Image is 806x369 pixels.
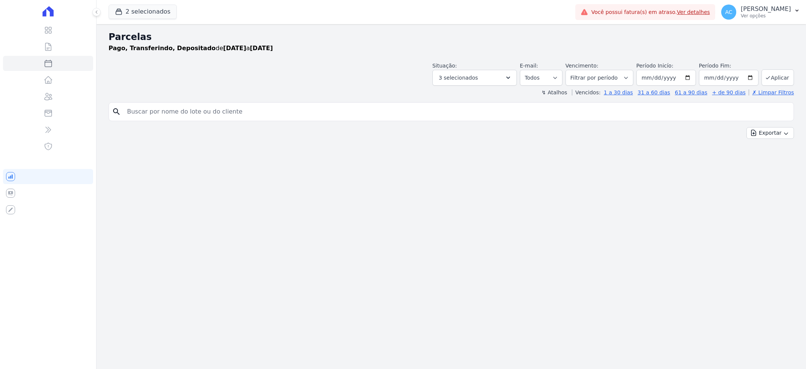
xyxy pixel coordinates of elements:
[250,45,273,52] strong: [DATE]
[109,45,216,52] strong: Pago, Transferindo, Depositado
[123,104,791,119] input: Buscar por nome do lote ou do cliente
[432,63,457,69] label: Situação:
[591,8,710,16] span: Você possui fatura(s) em atraso.
[520,63,538,69] label: E-mail:
[675,89,707,95] a: 61 a 90 dias
[746,127,794,139] button: Exportar
[741,5,791,13] p: [PERSON_NAME]
[109,5,177,19] button: 2 selecionados
[432,70,517,86] button: 3 selecionados
[109,30,794,44] h2: Parcelas
[712,89,746,95] a: + de 90 dias
[741,13,791,19] p: Ver opções
[565,63,598,69] label: Vencimento:
[636,63,673,69] label: Período Inicío:
[749,89,794,95] a: ✗ Limpar Filtros
[699,62,758,70] label: Período Fim:
[762,69,794,86] button: Aplicar
[541,89,567,95] label: ↯ Atalhos
[637,89,670,95] a: 31 a 60 dias
[677,9,710,15] a: Ver detalhes
[725,9,732,15] span: AC
[604,89,633,95] a: 1 a 30 dias
[572,89,601,95] label: Vencidos:
[439,73,478,82] span: 3 selecionados
[715,2,806,23] button: AC [PERSON_NAME] Ver opções
[109,44,273,53] p: de a
[112,107,121,116] i: search
[223,45,246,52] strong: [DATE]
